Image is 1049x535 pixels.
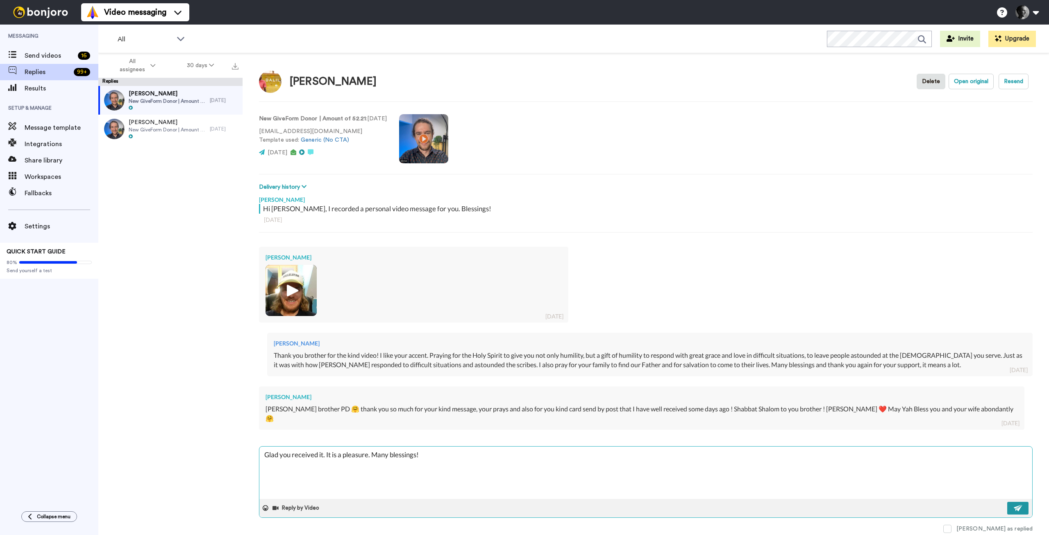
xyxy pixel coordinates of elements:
[104,7,166,18] span: Video messaging
[98,115,243,143] a: [PERSON_NAME]New GiveForm Donor | Amount of 30.47[DATE]
[129,98,206,104] span: New GiveForm Donor | Amount of 52.21
[78,52,90,60] div: 16
[917,74,945,89] button: Delete
[100,54,171,77] button: All assignees
[129,118,206,126] span: [PERSON_NAME]
[1001,419,1019,427] div: [DATE]
[264,216,1028,224] div: [DATE]
[259,116,366,122] strong: New GiveForm Donor | Amount of 52.21
[7,267,92,274] span: Send yourself a test
[229,59,241,72] button: Export all results that match these filters now.
[301,137,349,143] a: Generic (No CTA)
[263,204,1031,214] div: Hi [PERSON_NAME], I recorded a personal video message for you. Blessings!
[74,68,90,76] div: 99 +
[25,188,98,198] span: Fallbacks
[280,279,302,302] img: ic_play_thick.png
[1010,366,1028,374] div: [DATE]
[118,34,173,44] span: All
[259,115,387,123] p: : [DATE]
[1014,505,1023,511] img: send-white.svg
[268,150,287,156] span: [DATE]
[104,119,125,139] img: e8d4cf46-5185-494c-8d12-fcefb7c84bdd-thumb.jpg
[545,312,563,321] div: [DATE]
[25,51,75,61] span: Send videos
[7,249,66,255] span: QUICK START GUIDE
[272,502,322,514] button: Reply by Video
[25,221,98,231] span: Settings
[7,259,17,266] span: 80%
[259,127,387,144] p: [EMAIL_ADDRESS][DOMAIN_NAME] Template used:
[274,351,1026,370] div: Thank you brother for the kind video! I like your accent. Praying for the Holy Spirit to give you...
[25,84,98,93] span: Results
[25,123,98,133] span: Message template
[104,90,125,111] img: 29033359-5832-4784-b4fd-2ae0cf67bb41-thumb.jpg
[25,156,98,165] span: Share library
[129,126,206,133] span: New GiveForm Donor | Amount of 30.47
[171,58,230,73] button: 30 days
[25,139,98,149] span: Integrations
[232,63,238,70] img: export.svg
[259,70,282,93] img: Image of Clément Rieux
[86,6,99,19] img: vm-color.svg
[25,172,98,182] span: Workspaces
[266,265,317,316] img: aeb5909b-489b-4966-a6ce-b7bbfd0747a7-thumb.jpg
[266,253,562,262] div: [PERSON_NAME]
[999,74,1029,89] button: Resend
[988,31,1036,47] button: Upgrade
[210,97,238,104] div: [DATE]
[274,339,1026,348] div: [PERSON_NAME]
[129,90,206,98] span: [PERSON_NAME]
[98,86,243,115] a: [PERSON_NAME]New GiveForm Donor | Amount of 52.21[DATE]
[116,57,149,74] span: All assignees
[259,192,1033,204] div: [PERSON_NAME]
[259,447,1032,499] textarea: Glad you received it. It is a pleasure. Many blessings!
[266,393,1018,401] div: [PERSON_NAME]
[949,74,994,89] button: Open original
[21,511,77,522] button: Collapse menu
[259,183,309,192] button: Delivery history
[940,31,980,47] button: Invite
[25,67,70,77] span: Replies
[98,78,243,86] div: Replies
[10,7,71,18] img: bj-logo-header-white.svg
[956,525,1033,533] div: [PERSON_NAME] as replied
[290,76,377,88] div: [PERSON_NAME]
[210,126,238,132] div: [DATE]
[266,404,1018,423] div: [PERSON_NAME] brother PD 🤗 thank you so much for your kind message, your prays and also for you k...
[37,513,70,520] span: Collapse menu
